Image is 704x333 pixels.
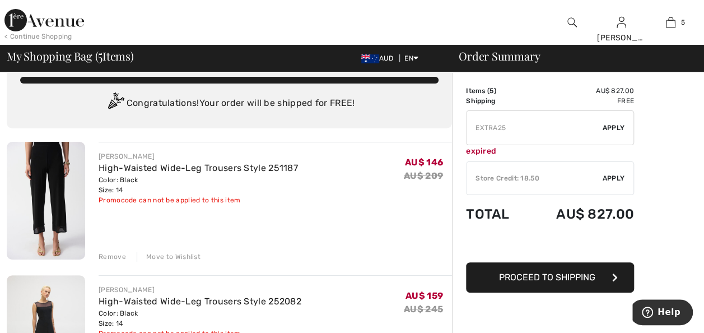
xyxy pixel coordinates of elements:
[466,233,634,258] iframe: PayPal
[603,173,625,183] span: Apply
[99,252,126,262] div: Remove
[499,272,595,283] span: Proceed to Shipping
[681,17,685,27] span: 5
[646,16,694,29] a: 5
[99,175,298,195] div: Color: Black Size: 14
[404,304,443,314] s: AU$ 245
[466,262,634,293] button: Proceed to Shipping
[666,16,675,29] img: My Bag
[404,54,418,62] span: EN
[467,111,603,145] input: Promo code
[466,96,526,106] td: Shipping
[99,308,301,329] div: Color: Black Size: 14
[99,163,298,173] a: High-Waisted Wide-Leg Trousers Style 251187
[7,50,134,62] span: My Shopping Bag ( Items)
[104,92,127,115] img: Congratulation2.svg
[632,299,693,327] iframe: Opens a widget where you can find more information
[404,170,443,181] s: AU$ 209
[567,16,577,29] img: search the website
[526,96,634,106] td: Free
[526,195,634,233] td: AU$ 827.00
[7,142,85,260] img: High-Waisted Wide-Leg Trousers Style 251187
[489,87,493,95] span: 5
[466,86,526,96] td: Items ( )
[4,9,84,31] img: 1ère Avenue
[445,50,697,62] div: Order Summary
[99,296,301,307] a: High-Waisted Wide-Leg Trousers Style 252082
[137,252,201,262] div: Move to Wishlist
[617,16,626,29] img: My Info
[4,31,72,41] div: < Continue Shopping
[361,54,398,62] span: AUD
[466,145,634,157] div: expired
[99,195,298,205] div: Promocode can not be applied to this item
[98,48,102,62] span: 5
[99,285,301,295] div: [PERSON_NAME]
[20,92,439,115] div: Congratulations! Your order will be shipped for FREE!
[603,123,625,133] span: Apply
[99,151,298,161] div: [PERSON_NAME]
[526,86,634,96] td: AU$ 827.00
[405,157,443,168] span: AU$ 146
[466,195,526,233] td: Total
[467,173,603,183] div: Store Credit: 18.50
[597,32,645,44] div: [PERSON_NAME]
[617,17,626,27] a: Sign In
[361,54,379,63] img: Australian Dollar
[405,290,443,301] span: AU$ 159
